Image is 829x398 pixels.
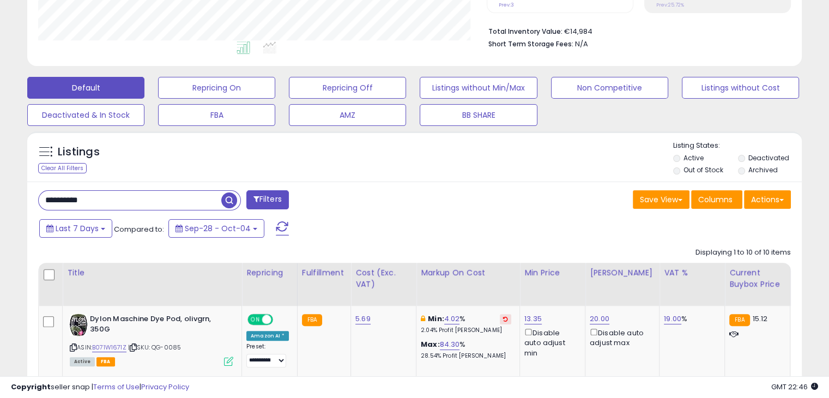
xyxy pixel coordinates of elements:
[440,339,460,350] a: 84.30
[246,267,293,279] div: Repricing
[302,314,322,326] small: FBA
[271,315,289,324] span: OFF
[673,141,802,151] p: Listing States:
[575,39,588,49] span: N/A
[590,327,651,348] div: Disable auto adjust max
[90,314,222,337] b: Dylon Maschine Dye Pod, olivgrn, 350G
[524,267,580,279] div: Min Price
[246,331,289,341] div: Amazon AI *
[355,267,412,290] div: Cost (Exc. VAT)
[70,314,233,365] div: ASIN:
[302,267,346,279] div: Fulfillment
[695,248,791,258] div: Displaying 1 to 10 of 10 items
[729,267,785,290] div: Current Buybox Price
[656,2,684,8] small: Prev: 25.72%
[744,190,791,209] button: Actions
[58,144,100,160] h5: Listings
[114,224,164,234] span: Compared to:
[524,313,542,324] a: 13.35
[27,77,144,99] button: Default
[683,153,704,162] label: Active
[420,77,537,99] button: Listings without Min/Max
[551,77,668,99] button: Non Competitive
[158,77,275,99] button: Repricing On
[289,104,406,126] button: AMZ
[70,357,95,366] span: All listings currently available for purchase on Amazon
[289,77,406,99] button: Repricing Off
[355,313,371,324] a: 5.69
[753,313,768,324] span: 15.12
[421,327,511,334] p: 2.04% Profit [PERSON_NAME]
[691,190,742,209] button: Columns
[92,343,126,352] a: B071W1671Z
[93,382,140,392] a: Terms of Use
[185,223,251,234] span: Sep-28 - Oct-04
[96,357,115,366] span: FBA
[748,165,777,174] label: Archived
[444,313,460,324] a: 4.02
[39,219,112,238] button: Last 7 Days
[421,340,511,360] div: %
[664,267,720,279] div: VAT %
[729,314,749,326] small: FBA
[421,267,515,279] div: Markup on Cost
[27,104,144,126] button: Deactivated & In Stock
[771,382,818,392] span: 2025-10-12 22:46 GMT
[11,382,51,392] strong: Copyright
[488,39,573,49] b: Short Term Storage Fees:
[11,382,189,393] div: seller snap | |
[416,263,520,306] th: The percentage added to the cost of goods (COGS) that forms the calculator for Min & Max prices.
[128,343,181,352] span: | SKU: QG-0085
[683,165,723,174] label: Out of Stock
[246,190,289,209] button: Filters
[664,313,681,324] a: 19.00
[590,267,655,279] div: [PERSON_NAME]
[421,352,511,360] p: 28.54% Profit [PERSON_NAME]
[420,104,537,126] button: BB SHARE
[141,382,189,392] a: Privacy Policy
[421,314,511,334] div: %
[488,24,783,37] li: €14,984
[590,313,609,324] a: 20.00
[664,314,716,324] div: %
[70,314,87,336] img: 51irNGzYCdL._SL40_.jpg
[246,343,289,367] div: Preset:
[748,153,789,162] label: Deactivated
[168,219,264,238] button: Sep-28 - Oct-04
[428,313,444,324] b: Min:
[524,327,577,358] div: Disable auto adjust min
[56,223,99,234] span: Last 7 Days
[682,77,799,99] button: Listings without Cost
[499,2,514,8] small: Prev: 3
[67,267,237,279] div: Title
[249,315,262,324] span: ON
[158,104,275,126] button: FBA
[633,190,689,209] button: Save View
[698,194,733,205] span: Columns
[488,27,562,36] b: Total Inventory Value:
[38,163,87,173] div: Clear All Filters
[421,339,440,349] b: Max:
